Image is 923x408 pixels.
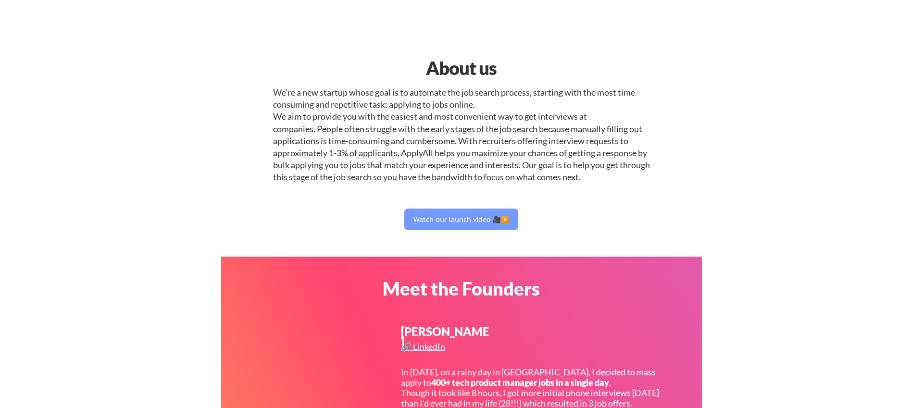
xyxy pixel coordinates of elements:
div: We're a new startup whose goal is to automate the job search process, starting with the most time... [273,87,650,184]
a: 🔗 LinkedIn [401,342,448,354]
div: About us [338,54,585,82]
div: Meet the Founders [338,279,585,297]
div: 🔗 LinkedIn [401,342,448,351]
button: Watch our launch video 🎥▶️ [404,209,518,230]
div: [PERSON_NAME] [401,326,490,349]
strong: 400+ tech product manager jobs in a single day [431,377,609,388]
